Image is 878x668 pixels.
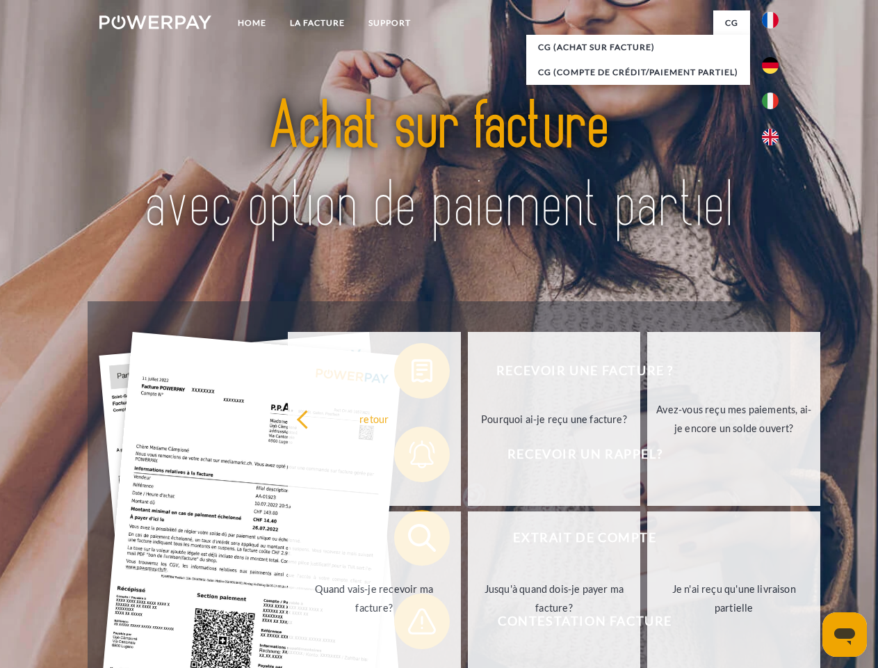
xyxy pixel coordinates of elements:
[822,612,867,657] iframe: Button to launch messaging window
[278,10,357,35] a: LA FACTURE
[476,580,633,617] div: Jusqu'à quand dois-je payer ma facture?
[647,332,820,506] a: Avez-vous reçu mes paiements, ai-je encore un solde ouvert?
[476,409,633,428] div: Pourquoi ai-je reçu une facture?
[656,400,812,438] div: Avez-vous reçu mes paiements, ai-je encore un solde ouvert?
[762,129,779,145] img: en
[526,35,750,60] a: CG (achat sur facture)
[762,12,779,29] img: fr
[713,10,750,35] a: CG
[226,10,278,35] a: Home
[357,10,423,35] a: Support
[526,60,750,85] a: CG (Compte de crédit/paiement partiel)
[133,67,745,267] img: title-powerpay_fr.svg
[296,409,453,428] div: retour
[656,580,812,617] div: Je n'ai reçu qu'une livraison partielle
[762,93,779,109] img: it
[296,580,453,617] div: Quand vais-je recevoir ma facture?
[762,57,779,74] img: de
[99,15,211,29] img: logo-powerpay-white.svg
